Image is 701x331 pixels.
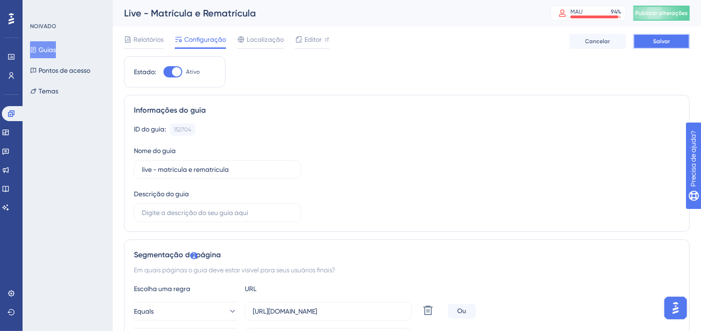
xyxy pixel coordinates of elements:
div: Escolha uma regra [134,283,237,294]
iframe: UserGuiding AI Assistant Launcher [662,294,690,322]
span: Ativo [186,68,200,76]
div: Em quais páginas o guia deve estar visível para seus usuários finais? [134,264,680,276]
font: Guias [39,44,56,55]
button: Pontos de acesso [30,62,90,79]
div: Ou [448,304,476,319]
div: Informações do guia [134,105,680,116]
div: Segmentação de página [134,249,680,261]
font: 94 [611,8,617,15]
span: Localização [247,34,284,45]
div: Estado: [134,66,156,77]
input: yourwebsite.com/path [253,306,404,316]
div: ID do guia: [134,123,166,136]
div: 152704 [174,126,191,133]
div: Live - Matrícula e Rematrícula [124,7,527,20]
span: Cancelar [585,38,610,45]
span: Salvar [653,38,670,45]
font: Temas [39,85,58,97]
div: % [611,8,621,15]
span: Editor [304,34,322,45]
span: Equals [134,306,154,317]
button: Temas [30,83,58,100]
button: Publicar alterações [633,6,690,21]
div: Nome do guia [134,145,176,156]
span: Relatórios [133,34,164,45]
div: URL [245,283,348,294]
button: Equals [134,302,237,321]
input: Digite a descrição do seu guia aqui [142,208,293,218]
button: Cancelar [569,34,626,49]
span: Precisa de ajuda? [22,2,78,14]
div: NOIVADO [30,23,56,30]
div: Descrição do guia [134,188,189,200]
button: Salvar [633,34,690,49]
input: Digite o nome do seu guia aqui [142,164,293,175]
span: Publicar alterações [635,9,688,17]
font: Pontos de acesso [39,65,90,76]
div: MAU [570,8,583,15]
span: Configuração [184,34,226,45]
button: Guias [30,41,56,58]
